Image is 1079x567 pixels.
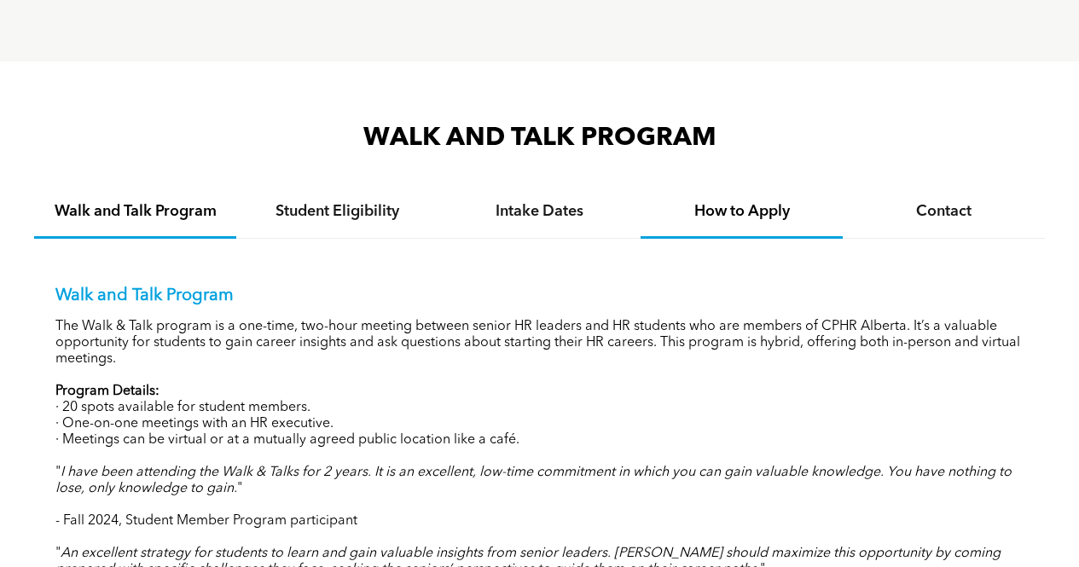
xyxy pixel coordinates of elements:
[55,466,1012,495] em: I have been attending the Walk & Talks for 2 years. It is an excellent, low-time commitment in wh...
[858,202,1030,221] h4: Contact
[55,400,1024,416] p: · 20 spots available for student members.
[363,125,716,151] span: WALK AND TALK PROGRAM
[454,202,625,221] h4: Intake Dates
[55,465,1024,497] p: " "
[252,202,423,221] h4: Student Eligibility
[656,202,827,221] h4: How to Apply
[55,385,160,398] strong: Program Details:
[49,202,221,221] h4: Walk and Talk Program
[55,319,1024,367] p: The Walk & Talk program is a one-time, two-hour meeting between senior HR leaders and HR students...
[55,513,1024,529] p: - Fall 2024, Student Member Program participant
[55,286,1024,306] p: Walk and Talk Program
[55,416,1024,432] p: · One-on-one meetings with an HR executive.
[55,432,1024,448] p: · Meetings can be virtual or at a mutually agreed public location like a café.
